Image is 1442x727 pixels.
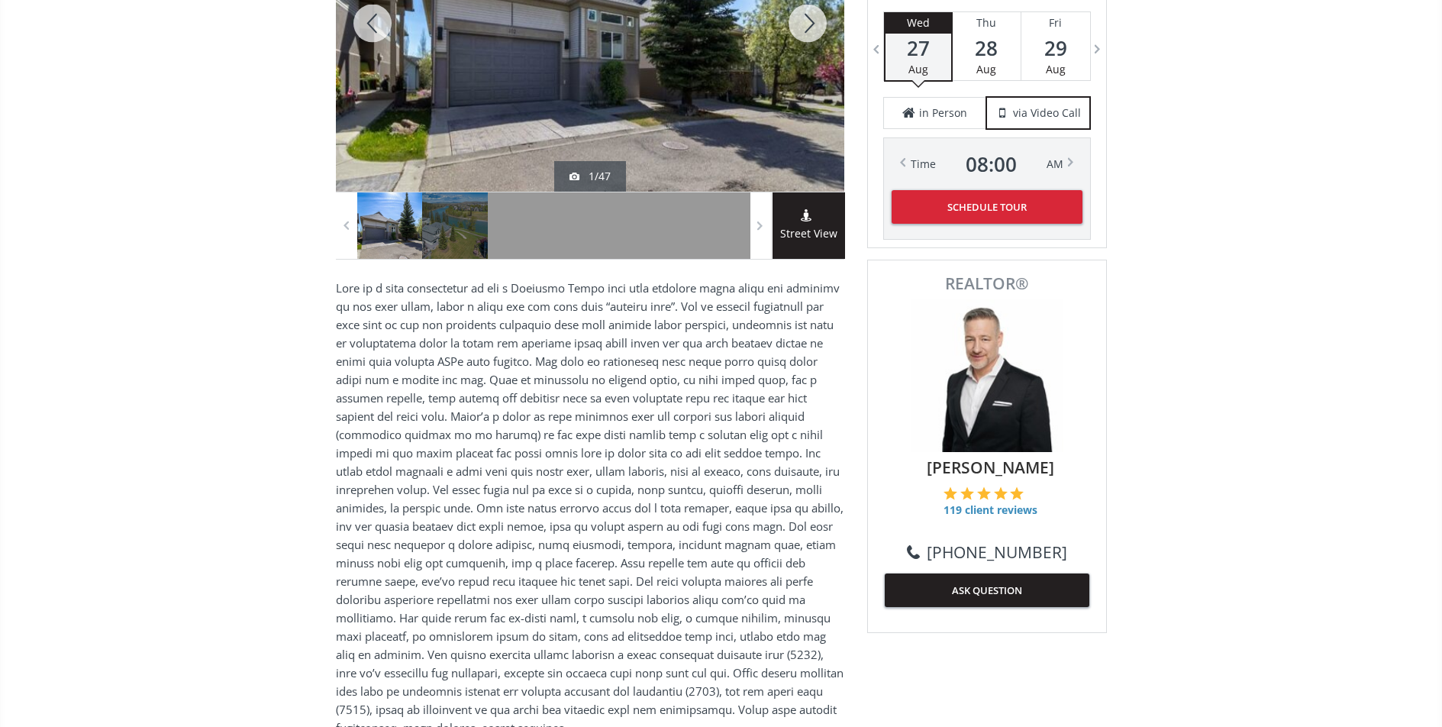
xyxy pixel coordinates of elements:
span: 08 : 00 [966,153,1017,175]
a: [PHONE_NUMBER] [907,541,1067,564]
div: Fri [1021,12,1090,34]
div: Time AM [911,153,1063,175]
div: Wed [886,12,951,34]
img: 1 of 5 stars [944,486,957,500]
img: Photo of Barry Klatt [911,299,1063,452]
img: 2 of 5 stars [960,486,974,500]
img: 4 of 5 stars [994,486,1008,500]
div: Thu [953,12,1021,34]
button: Schedule Tour [892,190,1082,224]
div: 1/47 [569,169,611,184]
span: Street View [773,225,845,243]
span: [PERSON_NAME] [892,456,1089,479]
button: ASK QUESTION [885,574,1089,607]
span: Aug [908,62,928,76]
span: Aug [1046,62,1066,76]
span: 119 client reviews [944,502,1037,518]
span: REALTOR® [885,276,1089,292]
img: 5 of 5 stars [1010,486,1024,500]
span: via Video Call [1013,105,1081,121]
span: 28 [953,37,1021,59]
span: Aug [976,62,996,76]
img: 3 of 5 stars [977,486,991,500]
span: 29 [1021,37,1090,59]
span: in Person [919,105,967,121]
span: 27 [886,37,951,59]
